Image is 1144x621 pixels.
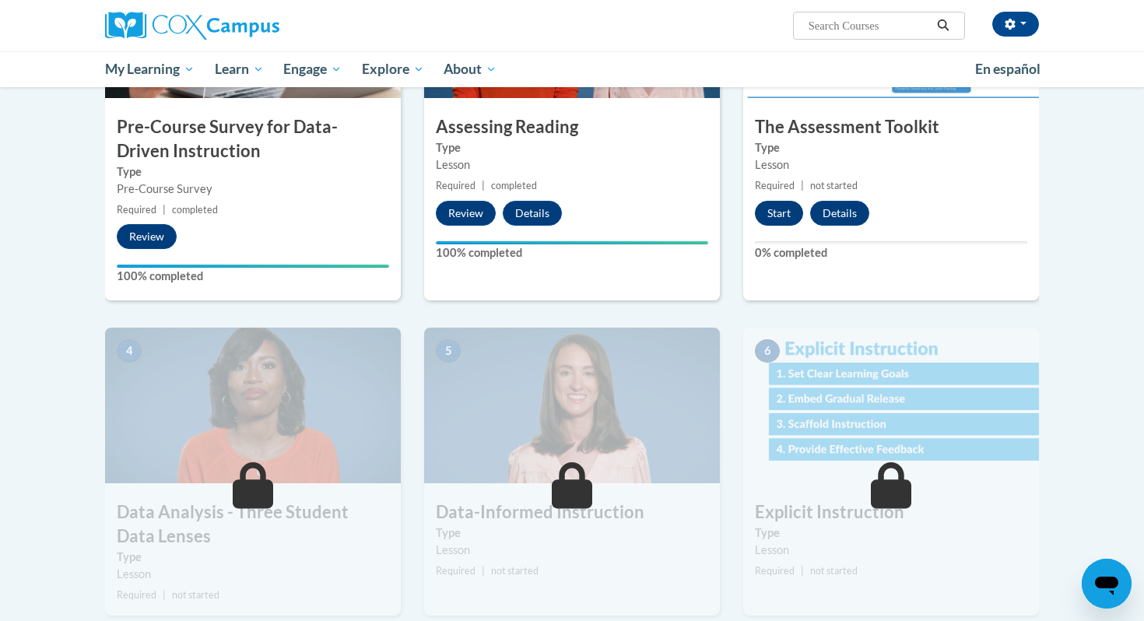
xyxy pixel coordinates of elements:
a: Engage [273,51,352,87]
h3: Assessing Reading [424,115,720,139]
span: My Learning [105,60,195,79]
h3: Data-Informed Instruction [424,500,720,525]
span: | [163,204,166,216]
label: Type [436,139,708,156]
label: Type [755,525,1027,542]
div: Your progress [436,241,708,244]
label: 100% completed [117,268,389,285]
div: Lesson [117,566,389,583]
input: Search Courses [807,16,932,35]
div: Pre-Course Survey [117,181,389,198]
label: Type [117,163,389,181]
a: En español [965,53,1051,86]
span: not started [172,589,219,601]
span: not started [810,565,858,577]
h3: The Assessment Toolkit [743,115,1039,139]
span: 5 [436,339,461,363]
span: Engage [283,60,342,79]
label: Type [117,549,389,566]
span: Required [117,204,156,216]
button: Account Settings [992,12,1039,37]
span: completed [491,180,537,191]
a: About [434,51,507,87]
span: | [482,180,485,191]
span: not started [810,180,858,191]
div: Main menu [82,51,1062,87]
img: Cox Campus [105,12,279,40]
span: Required [436,180,475,191]
span: 6 [755,339,780,363]
label: Type [755,139,1027,156]
span: | [801,565,804,577]
button: Review [117,224,177,249]
label: Type [436,525,708,542]
span: Explore [362,60,424,79]
span: 4 [117,339,142,363]
span: Learn [215,60,264,79]
div: Lesson [755,542,1027,559]
span: About [444,60,497,79]
img: Course Image [105,328,401,483]
button: Details [503,201,562,226]
div: Lesson [755,156,1027,174]
a: Explore [352,51,434,87]
h3: Explicit Instruction [743,500,1039,525]
label: 100% completed [436,244,708,261]
span: Required [755,180,795,191]
span: Required [117,589,156,601]
span: completed [172,204,218,216]
span: Required [436,565,475,577]
label: 0% completed [755,244,1027,261]
span: | [482,565,485,577]
button: Review [436,201,496,226]
button: Start [755,201,803,226]
span: En español [975,61,1040,77]
span: not started [491,565,539,577]
button: Details [810,201,869,226]
a: Cox Campus [105,12,401,40]
span: Required [755,565,795,577]
a: Learn [205,51,274,87]
span: | [801,180,804,191]
div: Lesson [436,542,708,559]
iframe: Button to launch messaging window [1082,559,1132,609]
span: | [163,589,166,601]
h3: Data Analysis - Three Student Data Lenses [105,500,401,549]
img: Course Image [743,328,1039,483]
div: Your progress [117,265,389,268]
div: Lesson [436,156,708,174]
button: Search [932,16,955,35]
a: My Learning [95,51,205,87]
img: Course Image [424,328,720,483]
h3: Pre-Course Survey for Data-Driven Instruction [105,115,401,163]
